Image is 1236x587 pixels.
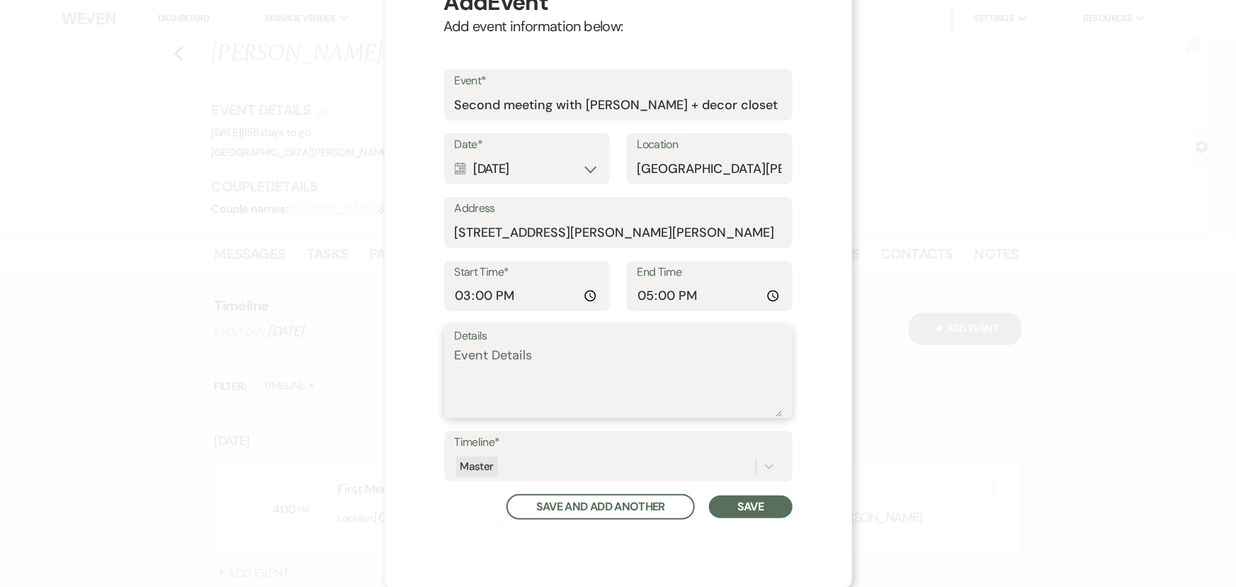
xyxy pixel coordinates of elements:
[455,262,599,283] label: Start Time*
[455,71,782,91] label: Event*
[637,155,782,183] input: Location
[455,199,782,219] label: Address
[444,17,793,35] p: Add event information below:
[455,432,782,453] label: Timeline*
[455,326,782,347] label: Details
[455,219,782,247] input: Event Address
[637,135,782,155] label: Location
[637,262,782,283] label: End Time
[455,155,599,183] div: [DATE]
[456,457,498,477] div: Master
[506,494,695,520] button: Save and Add Another
[709,496,792,518] button: Save
[455,91,782,119] input: Event Name
[455,135,599,155] label: Date*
